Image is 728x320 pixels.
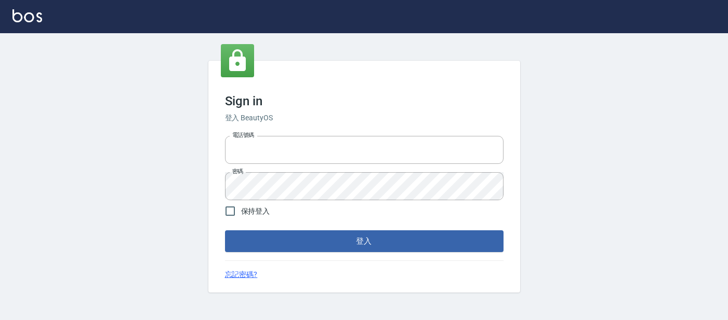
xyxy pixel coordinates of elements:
[225,113,504,123] h6: 登入 BeautyOS
[241,206,270,217] span: 保持登入
[225,94,504,108] h3: Sign in
[225,269,258,280] a: 忘記密碼?
[12,9,42,22] img: Logo
[232,168,243,175] label: 密碼
[225,230,504,252] button: 登入
[232,131,254,139] label: 電話號碼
